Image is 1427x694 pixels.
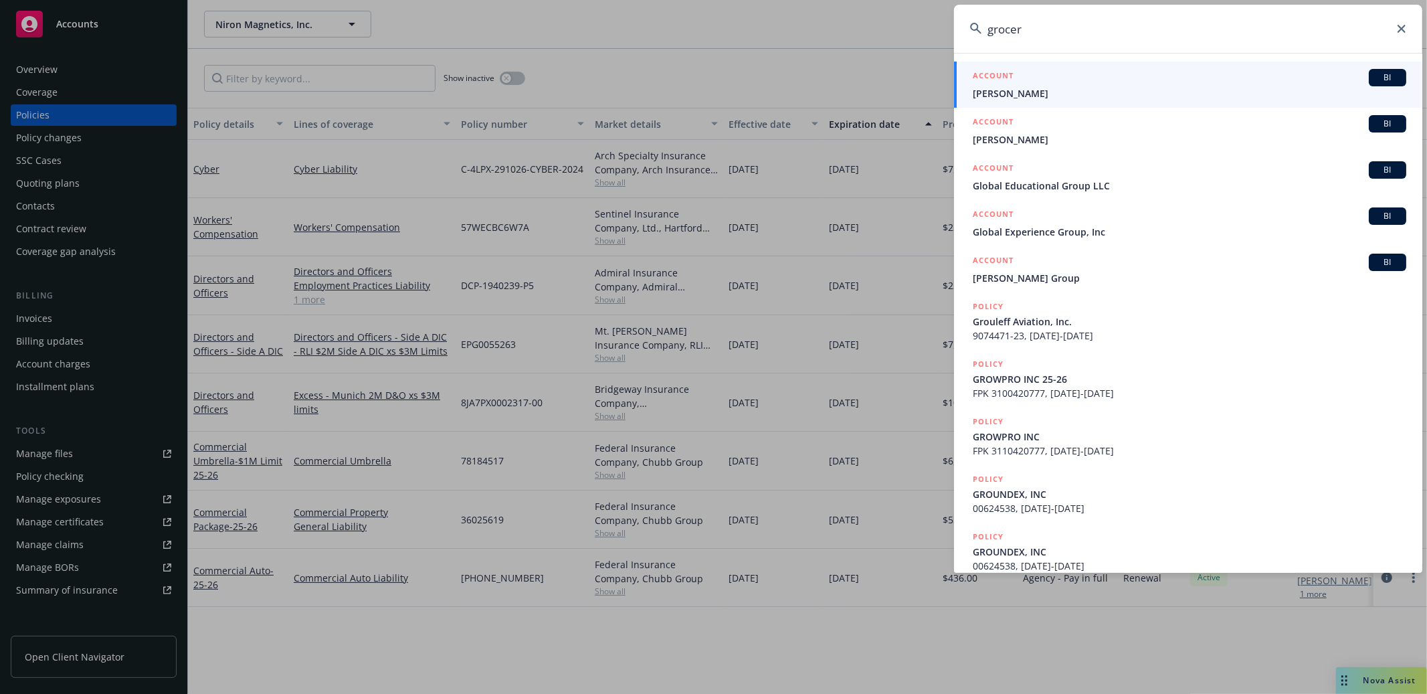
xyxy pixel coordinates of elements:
[1374,72,1401,84] span: BI
[973,415,1004,428] h5: POLICY
[954,350,1422,408] a: POLICYGROWPRO INC 25-26FPK 3100420777, [DATE]-[DATE]
[1374,210,1401,222] span: BI
[954,246,1422,292] a: ACCOUNTBI[PERSON_NAME] Group
[954,154,1422,200] a: ACCOUNTBIGlobal Educational Group LLC
[973,161,1014,177] h5: ACCOUNT
[954,465,1422,523] a: POLICYGROUNDEX, INC00624538, [DATE]-[DATE]
[973,545,1406,559] span: GROUNDEX, INC
[954,200,1422,246] a: ACCOUNTBIGlobal Experience Group, Inc
[954,108,1422,154] a: ACCOUNTBI[PERSON_NAME]
[973,69,1014,85] h5: ACCOUNT
[973,559,1406,573] span: 00624538, [DATE]-[DATE]
[954,62,1422,108] a: ACCOUNTBI[PERSON_NAME]
[973,115,1014,131] h5: ACCOUNT
[973,86,1406,100] span: [PERSON_NAME]
[973,315,1406,329] span: Grouleff Aviation, Inc.
[973,430,1406,444] span: GROWPRO INC
[973,444,1406,458] span: FPK 3110420777, [DATE]-[DATE]
[1374,118,1401,130] span: BI
[973,300,1004,313] h5: POLICY
[954,292,1422,350] a: POLICYGrouleff Aviation, Inc.9074471-23, [DATE]-[DATE]
[954,408,1422,465] a: POLICYGROWPRO INCFPK 3110420777, [DATE]-[DATE]
[973,501,1406,515] span: 00624538, [DATE]-[DATE]
[973,386,1406,400] span: FPK 3100420777, [DATE]-[DATE]
[954,523,1422,580] a: POLICYGROUNDEX, INC00624538, [DATE]-[DATE]
[973,329,1406,343] span: 9074471-23, [DATE]-[DATE]
[973,133,1406,147] span: [PERSON_NAME]
[973,472,1004,486] h5: POLICY
[973,254,1014,270] h5: ACCOUNT
[973,530,1004,543] h5: POLICY
[973,225,1406,239] span: Global Experience Group, Inc
[973,271,1406,285] span: [PERSON_NAME] Group
[973,372,1406,386] span: GROWPRO INC 25-26
[973,207,1014,224] h5: ACCOUNT
[1374,164,1401,176] span: BI
[954,5,1422,53] input: Search...
[973,487,1406,501] span: GROUNDEX, INC
[1374,256,1401,268] span: BI
[973,179,1406,193] span: Global Educational Group LLC
[973,357,1004,371] h5: POLICY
